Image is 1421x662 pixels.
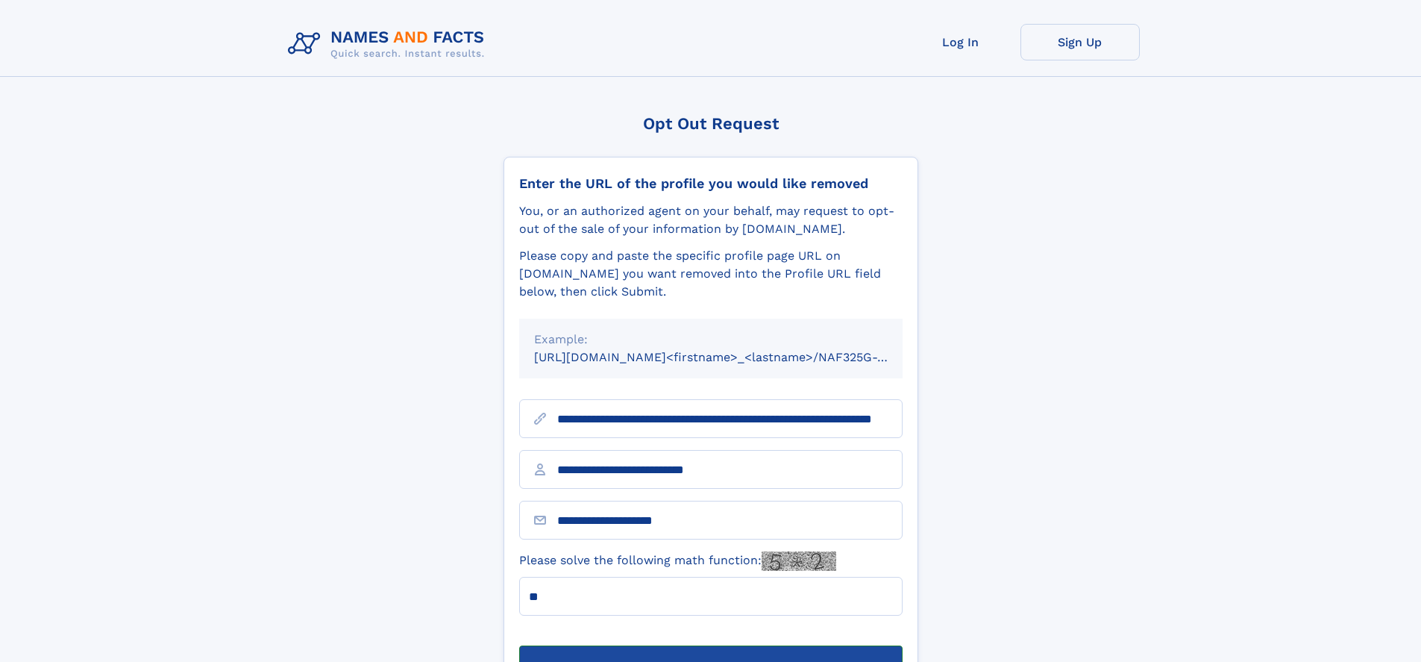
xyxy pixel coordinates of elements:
small: [URL][DOMAIN_NAME]<firstname>_<lastname>/NAF325G-xxxxxxxx [534,350,931,364]
div: Enter the URL of the profile you would like removed [519,175,903,192]
a: Log In [901,24,1020,60]
a: Sign Up [1020,24,1140,60]
div: Opt Out Request [504,114,918,133]
label: Please solve the following math function: [519,552,836,571]
div: Example: [534,331,888,349]
div: Please copy and paste the specific profile page URL on [DOMAIN_NAME] you want removed into the Pr... [519,247,903,301]
img: Logo Names and Facts [282,24,497,64]
div: You, or an authorized agent on your behalf, may request to opt-out of the sale of your informatio... [519,202,903,238]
